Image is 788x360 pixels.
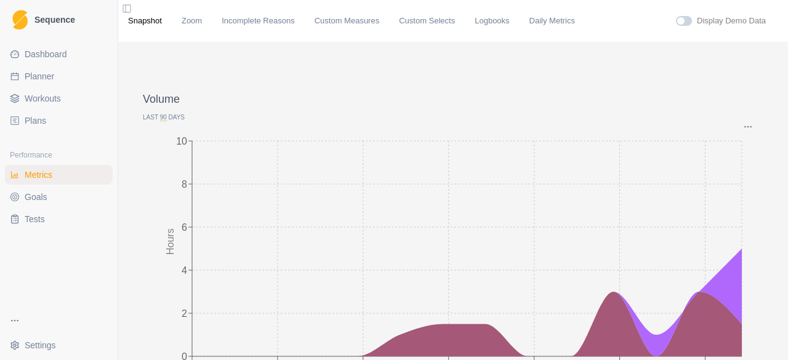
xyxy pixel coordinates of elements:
span: Goals [25,191,47,203]
a: Goals [5,187,113,207]
a: Zoom [182,15,202,27]
a: Tests [5,209,113,229]
button: Options [742,122,754,132]
span: Sequence [34,15,75,24]
tspan: 10 [176,135,187,146]
p: Volume [143,91,763,108]
a: LogoSequence [5,5,113,34]
a: Workouts [5,89,113,108]
div: Performance [5,145,113,165]
a: Custom Selects [399,15,455,27]
a: Incomplete Reasons [222,15,295,27]
tspan: 4 [182,265,187,275]
span: Tests [25,213,45,225]
a: Snapshot [128,15,162,27]
span: 90 [160,114,167,121]
span: Dashboard [25,48,67,60]
a: Logbooks [475,15,509,27]
tspan: Hours [165,228,175,255]
span: Workouts [25,92,61,105]
a: Daily Metrics [529,15,575,27]
tspan: 2 [182,308,187,318]
span: Plans [25,114,46,127]
button: Settings [5,335,113,355]
span: Metrics [25,169,52,181]
tspan: 6 [182,222,187,232]
tspan: 8 [182,178,187,189]
a: Metrics [5,165,113,185]
p: Last Days [143,113,763,122]
a: Dashboard [5,44,113,64]
a: Planner [5,66,113,86]
a: Plans [5,111,113,130]
img: Logo [12,10,28,30]
a: Custom Measures [315,15,379,27]
label: Display Demo Data [697,15,766,27]
span: Planner [25,70,54,82]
